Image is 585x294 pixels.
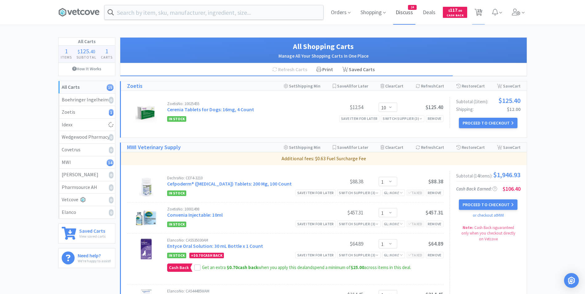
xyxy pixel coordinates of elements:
div: Wedgewood Pharmacy [62,133,112,141]
div: Pharmsource AH [62,183,112,191]
a: MWI Veterinary Supply [127,143,181,152]
div: Switch Supplier ( 3 ) [383,116,422,121]
span: 117 [448,7,462,13]
span: $457.31 [426,209,443,216]
i: 0 [109,209,113,216]
a: Entyce Oral Solution: 30 mL Bottle x 1 Count [167,243,263,249]
div: Refresh Carts [268,63,312,76]
h1: All Shopping Carts [126,41,521,52]
h4: Carts [99,54,115,60]
span: $0.70 [227,264,238,270]
span: Cart [512,145,521,150]
div: Elanco [62,208,112,216]
i: 0 [109,97,113,104]
i: None [389,253,399,257]
div: Covetrus [62,146,112,154]
span: 1 [65,47,68,55]
a: All Carts15 [59,81,115,94]
div: Elanco No: CA5535030AM [167,238,317,242]
span: GL: [384,190,403,195]
img: 5cde8ae4aa9e4a9ca4cac8fe42fd29da_209234.png [135,238,157,260]
div: + Cash Back [189,253,224,258]
h6: Saved Carts [79,227,105,233]
span: Cash Back Earned : [456,186,497,192]
span: Cart [395,145,403,150]
p: View saved carts [79,233,105,239]
span: Cart [436,145,444,150]
div: Zoetis No: 10025455 [167,102,317,106]
i: 1 [109,109,113,116]
a: Wedgewood Pharmacy0 [59,131,115,144]
i: None [389,190,399,195]
div: Save item for later [295,252,336,258]
div: $12.54 [317,104,363,111]
button: Proceed to Checkout [459,199,517,210]
div: Restore [456,81,485,91]
a: Boehringer Ingelheim0 [59,94,115,106]
div: Open Intercom Messenger [564,273,579,288]
i: 0 [109,147,113,153]
span: . 00 [457,9,462,13]
div: Save item for later [295,221,336,227]
div: Boehringer Ingelheim [62,96,112,104]
div: [PERSON_NAME] [62,171,112,179]
div: $64.89 [317,240,363,247]
div: Save item for later [339,115,380,122]
a: Zoetis [127,82,142,91]
a: or checkout at MWI [473,213,504,218]
span: 1 [105,47,108,55]
div: Remove [426,221,443,227]
span: GL: [384,253,403,257]
span: $106.40 [503,185,521,192]
div: Save [497,143,521,152]
span: 24 [408,5,416,10]
div: Print [312,63,338,76]
h1: All Carts [59,38,115,46]
i: 0 [109,184,113,191]
span: Cart [512,83,521,89]
div: Zoetis No: 10001498 [167,207,317,211]
input: Search by item, sku, manufacturer, ingredient, size... [105,5,323,19]
strong: All Carts [62,84,80,90]
span: Taxed [408,222,422,226]
button: Proceed to Checkout [459,118,517,128]
a: 15 [472,10,485,16]
div: Shipping Min [284,81,320,91]
span: Cash Back is guaranteed only when you checkout directly on Vetcove [461,225,515,241]
div: Clear [381,81,403,91]
p: We're happy to assist! [78,258,111,264]
div: Remove [426,252,443,258]
span: $25.00 [351,264,364,270]
a: Saved Carts [338,63,379,76]
span: $125.40 [498,97,521,104]
a: How It Works [59,63,115,75]
a: Elanco0 [59,206,115,218]
div: Dechra No: CEF4-3210 [167,176,317,180]
div: Remove [426,190,443,196]
span: Cash Back [167,264,190,272]
i: 0 [109,172,113,178]
span: In Stock [167,116,186,122]
img: 89e68893582645e79d9b68b1eb386826_169093.png [135,207,157,229]
span: Cart [476,83,485,89]
a: Covetrus0 [59,144,115,156]
span: Cart [436,83,444,89]
div: Shipping Min [284,143,320,152]
strong: Note: [463,225,473,230]
h2: Manage All Your Shopping Carts In One Place [126,52,521,60]
i: 15 [107,84,113,91]
i: 0 [109,134,113,141]
a: Zoetis1 [59,106,115,119]
span: Save for Later [337,83,368,89]
a: Cefpoderm® ([MEDICAL_DATA]) Tablets: 200 Mg, 100 Count [167,181,292,187]
div: . [74,48,99,54]
div: Save item for later [295,190,336,196]
a: Cerenia Tablets for Dogs: 16mg, 4 Count [167,106,254,112]
div: Switch Supplier ( 3 ) [339,221,378,227]
i: None [389,222,399,226]
span: $88.38 [428,178,443,185]
span: In Stock [167,253,186,258]
span: Set [289,145,295,150]
span: In Stock [167,190,186,196]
